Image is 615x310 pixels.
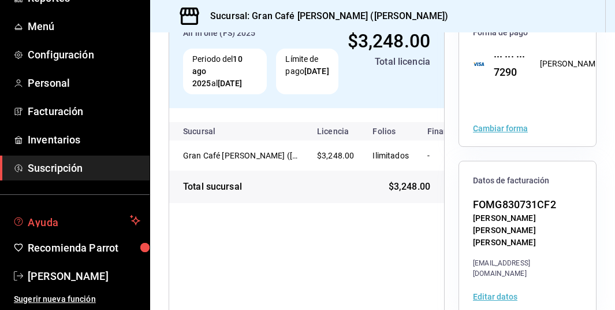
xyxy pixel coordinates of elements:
[28,104,140,119] span: Facturación
[183,180,242,194] div: Total sucursal
[218,79,243,88] strong: [DATE]
[14,293,140,305] span: Sugerir nueva función
[183,150,299,161] div: Gran Café [PERSON_NAME] ([PERSON_NAME])
[473,258,582,279] div: [EMAIL_ADDRESS][DOMAIN_NAME]
[540,58,603,70] div: [PERSON_NAME]
[473,175,582,186] span: Datos de facturación
[473,124,528,132] button: Cambiar forma
[276,49,338,94] div: Límite de pago
[28,160,140,176] span: Suscripción
[473,212,582,249] div: [PERSON_NAME] [PERSON_NAME] [PERSON_NAME]
[28,19,140,34] span: Menú
[28,75,140,91] span: Personal
[28,132,140,147] span: Inventarios
[304,67,329,76] strong: [DATE]
[473,197,582,212] div: FOMG830731CF2
[484,49,526,80] div: ··· ··· ··· 7290
[28,240,140,256] span: Recomienda Parrot
[183,27,338,39] div: All in one (FS) 2025
[28,47,140,62] span: Configuración
[473,293,517,301] button: Editar datos
[363,141,418,171] td: Ilimitados
[348,30,430,52] span: $3,248.00
[28,268,140,284] span: [PERSON_NAME]
[473,27,582,38] span: Forma de pago
[348,55,430,69] div: Total licencia
[389,180,430,194] span: $3,248.00
[28,213,125,227] span: Ayuda
[183,127,247,136] div: Sucursal
[418,141,495,171] td: -
[192,54,243,88] strong: 10 ago 2025
[317,151,354,160] span: $3,248.00
[201,9,448,23] h3: Sucursal: Gran Café [PERSON_NAME] ([PERSON_NAME])
[363,122,418,141] th: Folios
[308,122,363,141] th: Licencia
[183,49,267,94] div: Periodo del al
[418,122,495,141] th: Financiamiento
[183,150,299,161] div: Gran Café Peregrino (Arteaga)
